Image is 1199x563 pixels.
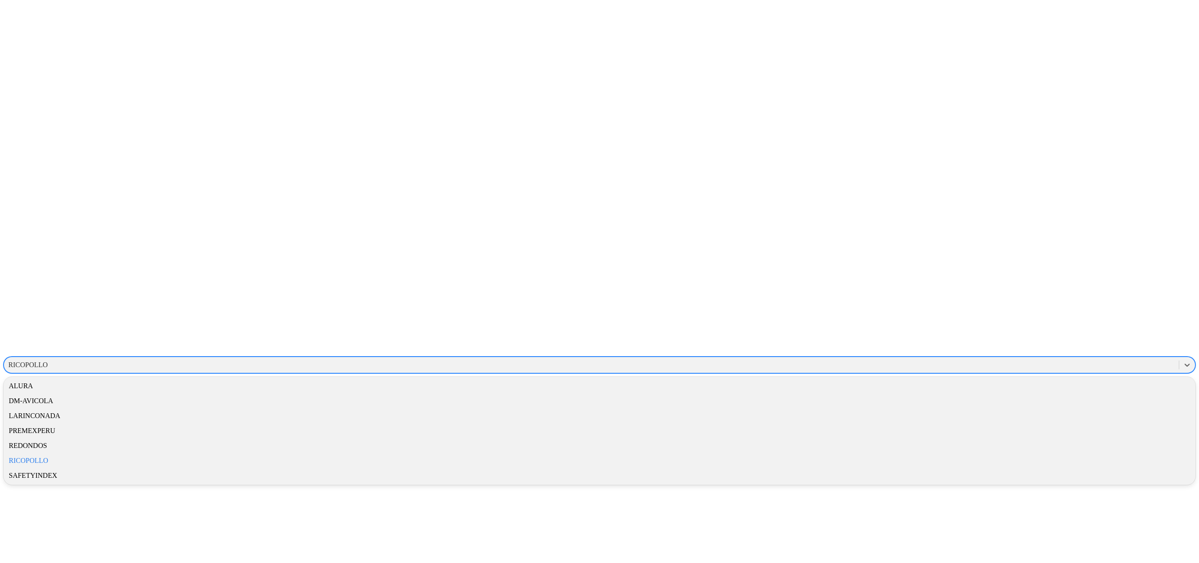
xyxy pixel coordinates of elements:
div: RICOPOLLO [4,453,1195,468]
div: DM-AVICOLA [4,393,1195,408]
div: SAFETYINDEX [4,468,1195,483]
div: ALURA [4,379,1195,393]
div: RICOPOLLO [8,361,48,369]
div: REDONDOS [4,438,1195,453]
div: LARINCONADA [4,408,1195,423]
div: PREMEXPERU [4,423,1195,438]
